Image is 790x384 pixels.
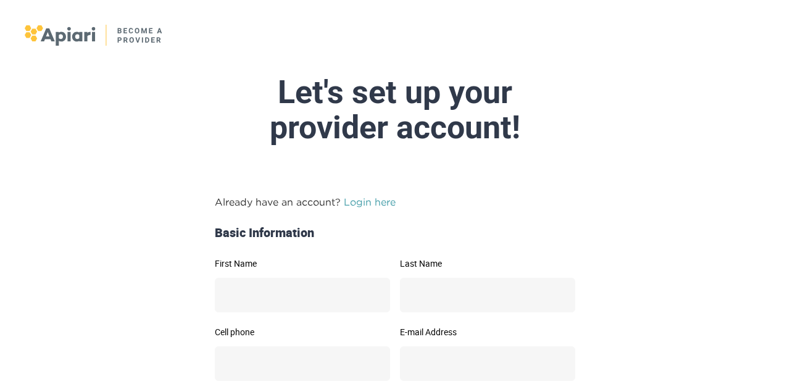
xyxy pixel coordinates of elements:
img: logo [25,25,164,46]
label: Last Name [400,259,575,268]
a: Login here [344,196,396,207]
p: Already have an account? [215,194,575,209]
div: Let's set up your provider account! [104,75,686,145]
div: Basic Information [210,224,580,242]
label: E-mail Address [400,328,575,336]
label: First Name [215,259,390,268]
label: Cell phone [215,328,390,336]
